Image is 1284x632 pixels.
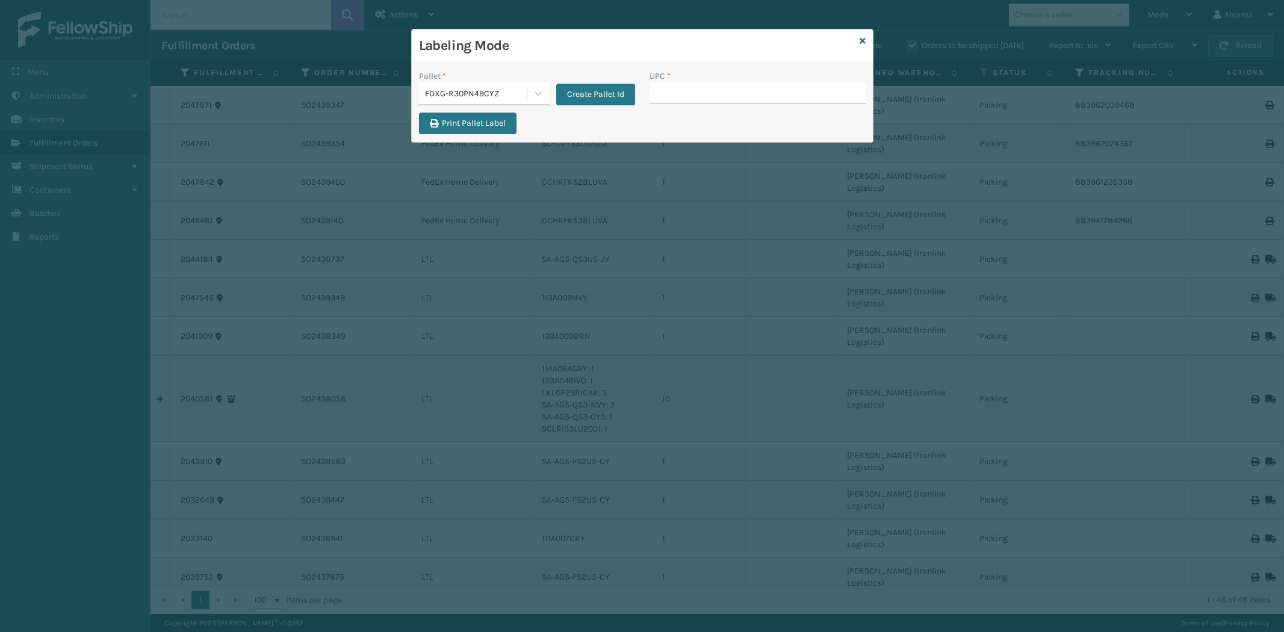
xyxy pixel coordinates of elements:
[556,84,635,105] button: Create Pallet Id
[419,37,855,55] h3: Labeling Mode
[425,87,528,100] div: FDXG-R30PN49CYZ
[419,70,446,82] label: Pallet
[650,70,671,82] label: UPC
[419,113,516,134] button: Print Pallet Label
